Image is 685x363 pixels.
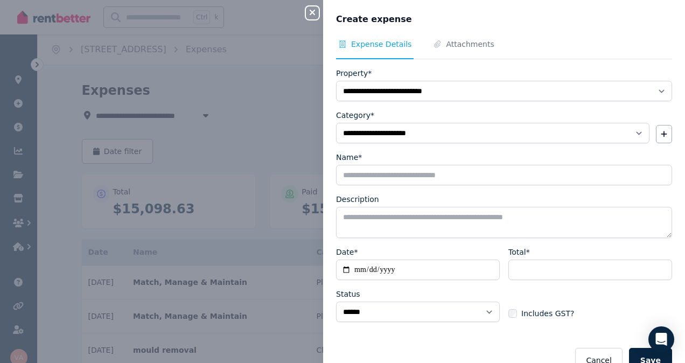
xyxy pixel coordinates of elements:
input: Includes GST? [508,309,517,318]
label: Category* [336,110,374,121]
label: Name* [336,152,362,163]
label: Property* [336,68,372,79]
span: Includes GST? [521,308,574,319]
label: Date* [336,247,358,257]
label: Status [336,289,360,299]
span: Create expense [336,13,412,26]
span: Attachments [446,39,494,50]
label: Description [336,194,379,205]
span: Expense Details [351,39,411,50]
label: Total* [508,247,530,257]
nav: Tabs [336,39,672,59]
div: Open Intercom Messenger [648,326,674,352]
